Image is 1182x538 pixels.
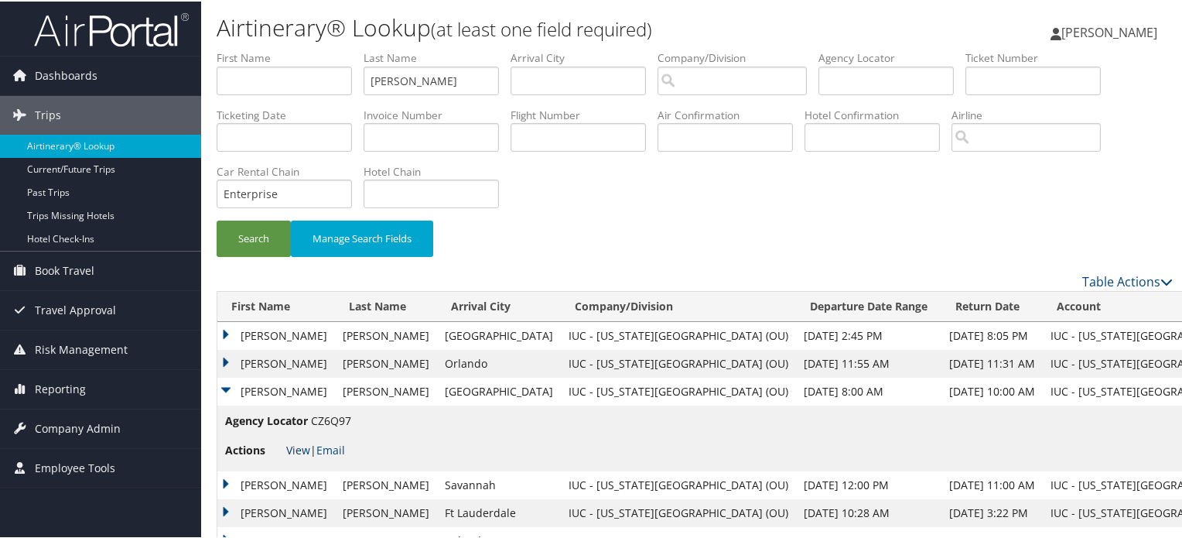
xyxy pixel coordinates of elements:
label: Hotel Chain [364,163,511,178]
td: [PERSON_NAME] [335,320,437,348]
a: [PERSON_NAME] [1050,8,1173,54]
button: Manage Search Fields [291,219,433,255]
a: Email [316,441,345,456]
a: Table Actions [1082,272,1173,289]
td: [GEOGRAPHIC_DATA] [437,376,561,404]
td: [PERSON_NAME] [335,348,437,376]
th: Arrival City: activate to sort column ascending [437,290,561,320]
span: Dashboards [35,55,97,94]
td: [DATE] 11:55 AM [796,348,941,376]
th: First Name: activate to sort column ascending [217,290,335,320]
label: Invoice Number [364,106,511,122]
label: Airline [951,106,1112,122]
button: Search [217,219,291,255]
label: Last Name [364,49,511,64]
td: Savannah [437,470,561,498]
td: Orlando [437,348,561,376]
label: Car Rental Chain [217,163,364,178]
span: Actions [225,440,283,457]
th: Departure Date Range: activate to sort column ascending [796,290,941,320]
td: IUC - [US_STATE][GEOGRAPHIC_DATA] (OU) [561,470,796,498]
td: [DATE] 12:00 PM [796,470,941,498]
label: Air Confirmation [658,106,805,122]
td: [DATE] 11:00 AM [941,470,1043,498]
td: [DATE] 10:00 AM [941,376,1043,404]
a: View [286,441,310,456]
td: [DATE] 2:45 PM [796,320,941,348]
label: First Name [217,49,364,64]
td: [PERSON_NAME] [217,470,335,498]
td: [GEOGRAPHIC_DATA] [437,320,561,348]
td: [DATE] 10:28 AM [796,498,941,526]
td: [PERSON_NAME] [217,376,335,404]
td: IUC - [US_STATE][GEOGRAPHIC_DATA] (OU) [561,376,796,404]
td: IUC - [US_STATE][GEOGRAPHIC_DATA] (OU) [561,498,796,526]
label: Hotel Confirmation [805,106,951,122]
span: Reporting [35,368,86,407]
span: Employee Tools [35,447,115,486]
td: [PERSON_NAME] [335,376,437,404]
span: Book Travel [35,250,94,289]
label: Agency Locator [818,49,965,64]
label: Ticketing Date [217,106,364,122]
td: IUC - [US_STATE][GEOGRAPHIC_DATA] (OU) [561,348,796,376]
td: [PERSON_NAME] [335,498,437,526]
span: Travel Approval [35,290,116,328]
span: [PERSON_NAME] [1061,22,1157,39]
td: IUC - [US_STATE][GEOGRAPHIC_DATA] (OU) [561,320,796,348]
label: Ticket Number [965,49,1112,64]
th: Last Name: activate to sort column ascending [335,290,437,320]
label: Flight Number [511,106,658,122]
span: Agency Locator [225,411,308,428]
span: | [286,441,345,456]
td: Ft Lauderdale [437,498,561,526]
label: Company/Division [658,49,818,64]
td: [PERSON_NAME] [217,498,335,526]
th: Return Date: activate to sort column ascending [941,290,1043,320]
small: (at least one field required) [431,15,652,40]
td: [PERSON_NAME] [217,348,335,376]
label: Arrival City [511,49,658,64]
span: Company Admin [35,408,121,447]
th: Company/Division [561,290,796,320]
h1: Airtinerary® Lookup [217,10,854,43]
img: airportal-logo.png [34,10,189,46]
td: [DATE] 11:31 AM [941,348,1043,376]
span: Trips [35,94,61,133]
td: [DATE] 8:05 PM [941,320,1043,348]
td: [PERSON_NAME] [335,470,437,498]
td: [DATE] 8:00 AM [796,376,941,404]
span: Risk Management [35,329,128,368]
td: [PERSON_NAME] [217,320,335,348]
span: CZ6Q97 [311,412,351,427]
td: [DATE] 3:22 PM [941,498,1043,526]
